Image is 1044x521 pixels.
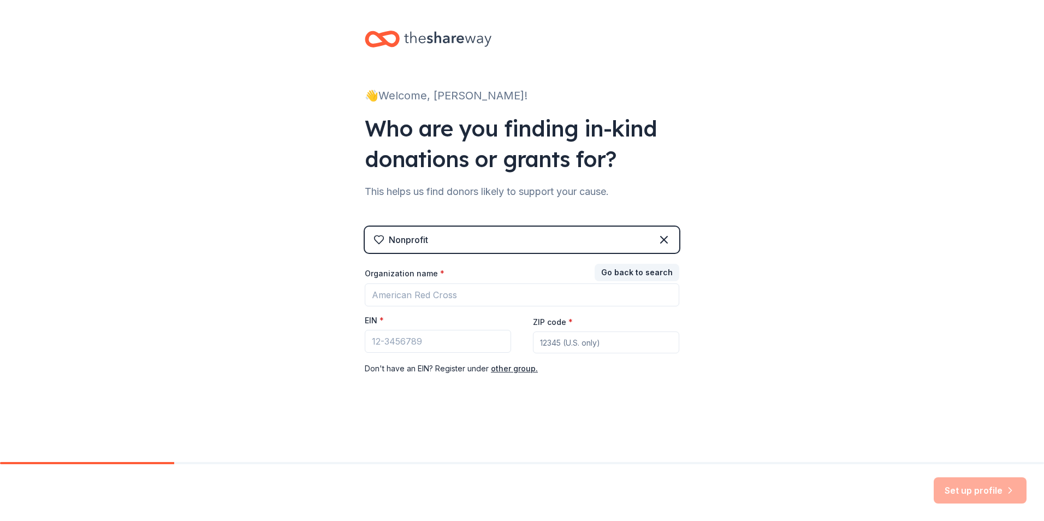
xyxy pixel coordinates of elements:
[365,113,679,174] div: Who are you finding in-kind donations or grants for?
[389,233,428,246] div: Nonprofit
[365,283,679,306] input: American Red Cross
[533,331,679,353] input: 12345 (U.S. only)
[533,317,573,328] label: ZIP code
[365,362,679,375] div: Don ' t have an EIN? Register under
[365,87,679,104] div: 👋 Welcome, [PERSON_NAME]!
[365,315,384,326] label: EIN
[595,264,679,281] button: Go back to search
[491,362,538,375] button: other group.
[365,183,679,200] div: This helps us find donors likely to support your cause.
[365,330,511,353] input: 12-3456789
[365,268,444,279] label: Organization name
